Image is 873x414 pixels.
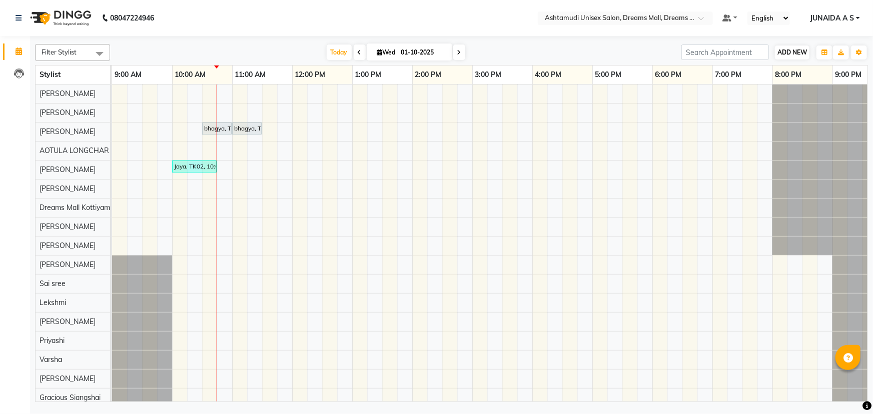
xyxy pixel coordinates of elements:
a: 4:00 PM [533,67,564,82]
span: ADD NEW [777,48,807,56]
a: 8:00 PM [773,67,804,82]
span: Filter Stylist [42,48,77,56]
span: [PERSON_NAME] [40,127,96,136]
span: Varsha [40,355,62,364]
span: [PERSON_NAME] [40,374,96,383]
span: [PERSON_NAME] [40,184,96,193]
span: AOTULA LONGCHAR [40,146,109,155]
a: 9:00 AM [112,67,144,82]
a: 5:00 PM [593,67,624,82]
span: Dreams Mall Kottiyam Ashtamudi [40,203,147,212]
div: bhagya, TK01, 11:00 AM-11:30 AM, Half Leg Waxing [233,124,261,133]
a: 7:00 PM [713,67,744,82]
span: Priyashi [40,336,65,345]
a: 10:00 AM [173,67,209,82]
span: Gracious Siangshai [40,393,101,402]
b: 08047224946 [110,4,154,32]
span: [PERSON_NAME] [40,241,96,250]
span: Wed [375,48,398,56]
div: bhagya, TK01, 10:30 AM-11:00 AM, Full Arm Waxing [203,124,231,133]
span: [PERSON_NAME] [40,260,96,269]
a: 1:00 PM [353,67,384,82]
a: 9:00 PM [833,67,864,82]
div: Jaya, TK02, 10:00 AM-10:45 AM, Upper Lip Threading (₹50),Chin Threading (₹50),Eyebrows Threading ... [173,162,216,171]
span: [PERSON_NAME] [40,222,96,231]
a: 6:00 PM [653,67,684,82]
span: Today [327,44,352,60]
span: [PERSON_NAME] [40,89,96,98]
span: [PERSON_NAME] [40,108,96,117]
button: ADD NEW [775,45,809,59]
a: 11:00 AM [233,67,269,82]
span: JUNAIDA A S [810,13,854,23]
iframe: chat widget [831,374,863,404]
span: [PERSON_NAME] [40,165,96,174]
span: [PERSON_NAME] [40,317,96,326]
input: Search Appointment [681,44,769,60]
img: logo [26,4,94,32]
span: Lekshmi [40,298,66,307]
input: 2025-10-01 [398,45,448,60]
span: Sai sree [40,279,66,288]
a: 2:00 PM [413,67,444,82]
a: 12:00 PM [293,67,328,82]
a: 3:00 PM [473,67,504,82]
span: Stylist [40,70,61,79]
